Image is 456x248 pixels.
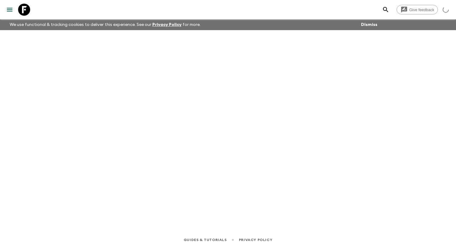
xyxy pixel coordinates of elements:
[7,19,203,30] p: We use functional & tracking cookies to deliver this experience. See our for more.
[4,4,16,16] button: menu
[184,237,227,243] a: Guides & Tutorials
[380,4,392,16] button: search adventures
[239,237,272,243] a: Privacy Policy
[406,8,438,12] span: Give feedback
[152,23,182,27] a: Privacy Policy
[397,5,438,14] a: Give feedback
[359,20,379,29] button: Dismiss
